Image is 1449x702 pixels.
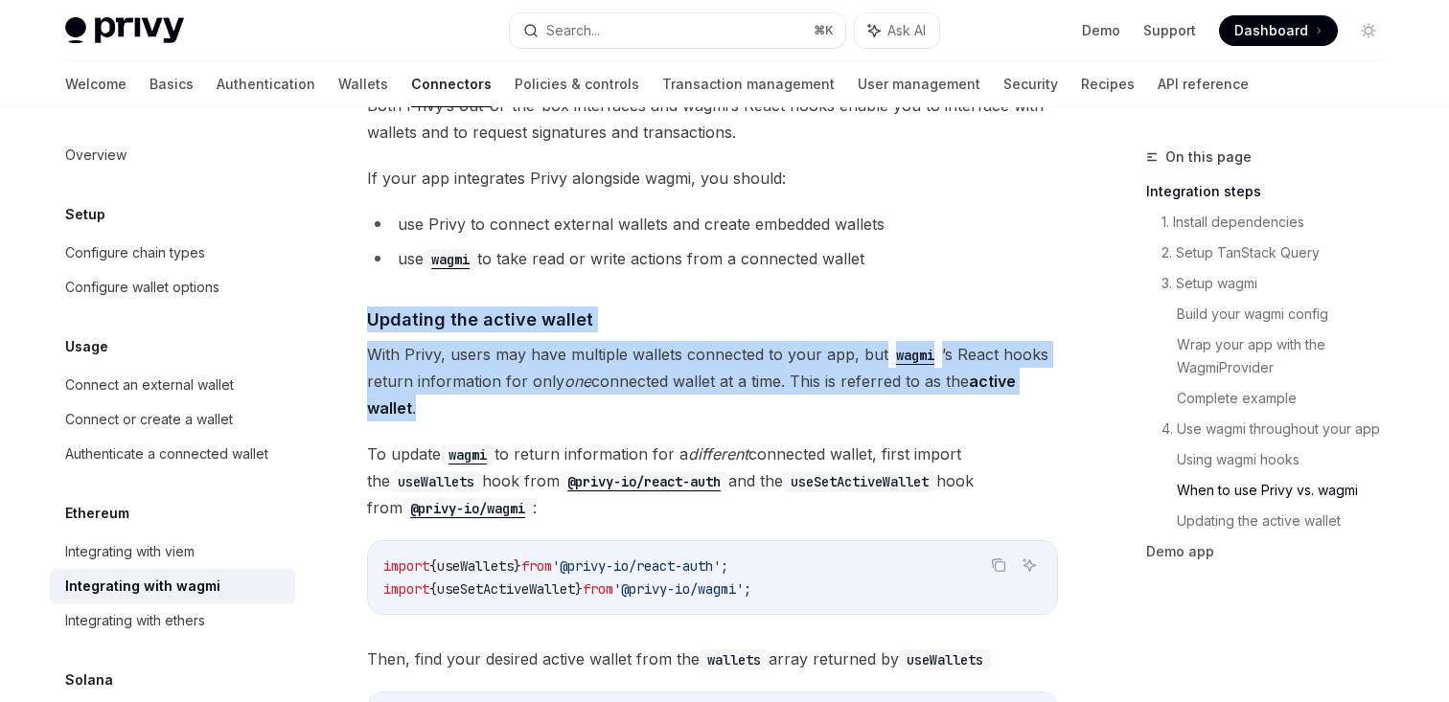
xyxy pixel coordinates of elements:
code: wagmi [441,444,494,465]
code: wallets [700,649,769,670]
a: Using wagmi hooks [1177,444,1399,475]
div: Authenticate a connected wallet [65,442,268,465]
code: wagmi [424,249,477,270]
a: Configure wallet options [50,270,295,305]
a: Authentication [217,61,315,107]
em: different [688,444,748,464]
button: Ask AI [855,13,939,48]
span: If your app integrates Privy alongside wagmi, you should: [367,165,1058,192]
a: Complete example [1177,383,1399,414]
span: Then, find your desired active wallet from the array returned by [367,645,1058,672]
span: To update to return information for a connected wallet, first import the hook from and the hook f... [367,441,1058,521]
a: Connectors [411,61,492,107]
code: @privy-io/react-auth [560,471,728,492]
span: '@privy-io/react-auth' [552,557,721,575]
h5: Ethereum [65,502,129,525]
span: '@privy-io/wagmi' [613,580,744,598]
h5: Setup [65,203,105,226]
div: Integrating with ethers [65,609,205,632]
a: Welcome [65,61,126,107]
div: Integrating with wagmi [65,575,220,598]
a: 2. Setup TanStack Query [1161,238,1399,268]
a: Connect or create a wallet [50,402,295,437]
a: Integration steps [1146,176,1399,207]
a: Demo app [1146,536,1399,567]
a: Configure chain types [50,236,295,270]
span: Dashboard [1234,21,1308,40]
span: Both Privy’s out-of-the-box interfaces and wagmi’s React hooks enable you to interface with walle... [367,92,1058,146]
a: Support [1143,21,1196,40]
span: Ask AI [887,21,926,40]
h5: Usage [65,335,108,358]
li: use Privy to connect external wallets and create embedded wallets [367,211,1058,238]
a: When to use Privy vs. wagmi [1177,475,1399,506]
a: Authenticate a connected wallet [50,437,295,471]
a: API reference [1158,61,1249,107]
h5: Solana [65,668,113,691]
button: Ask AI [1017,553,1042,577]
span: import [383,580,429,598]
a: Security [1003,61,1058,107]
img: light logo [65,17,184,44]
a: Policies & controls [515,61,639,107]
span: { [429,557,437,575]
a: 3. Setup wagmi [1161,268,1399,299]
a: wagmi [424,249,477,268]
span: from [521,557,552,575]
strong: active wallet [367,372,1016,418]
span: } [575,580,583,598]
code: @privy-io/wagmi [402,498,533,519]
a: User management [858,61,980,107]
a: Connect an external wallet [50,368,295,402]
span: ⌘ K [814,23,834,38]
span: ; [721,557,728,575]
a: Transaction management [662,61,835,107]
button: Search...⌘K [510,13,845,48]
a: @privy-io/wagmi [402,498,533,517]
span: { [429,580,437,598]
span: import [383,557,429,575]
code: useSetActiveWallet [783,471,936,492]
span: ; [744,580,751,598]
div: Connect an external wallet [65,374,234,396]
span: from [583,580,613,598]
a: wagmi [441,444,494,464]
a: Updating the active wallet [1177,506,1399,536]
a: Wallets [338,61,388,107]
a: 4. Use wagmi throughout your app [1161,414,1399,444]
a: wagmi [888,345,942,364]
a: Integrating with viem [50,534,295,569]
li: use to take read or write actions from a connected wallet [367,245,1058,272]
span: On this page [1165,146,1252,169]
a: Integrating with wagmi [50,569,295,603]
div: Overview [65,144,126,167]
em: one [564,372,591,391]
span: With Privy, users may have multiple wallets connected to your app, but ’s React hooks return info... [367,341,1058,421]
button: Toggle dark mode [1353,15,1384,46]
div: Integrating with viem [65,540,195,563]
a: Recipes [1081,61,1135,107]
a: Overview [50,138,295,172]
span: useSetActiveWallet [437,580,575,598]
a: Dashboard [1219,15,1338,46]
div: Connect or create a wallet [65,408,233,431]
code: useWallets [899,649,991,670]
a: Basics [149,61,194,107]
a: Demo [1082,21,1120,40]
a: Integrating with ethers [50,603,295,638]
a: Wrap your app with the WagmiProvider [1177,329,1399,383]
code: wagmi [888,345,942,366]
a: @privy-io/react-auth [560,471,728,490]
div: Configure chain types [65,241,205,264]
button: Copy the contents from the code block [986,553,1011,577]
span: } [514,557,521,575]
div: Configure wallet options [65,276,219,299]
a: 1. Install dependencies [1161,207,1399,238]
code: useWallets [390,471,482,492]
span: Updating the active wallet [367,306,593,332]
a: Build your wagmi config [1177,299,1399,329]
div: Search... [546,19,600,42]
span: useWallets [437,557,514,575]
